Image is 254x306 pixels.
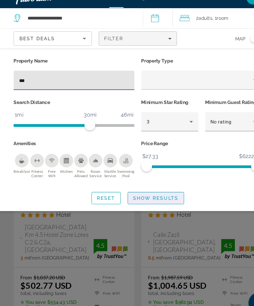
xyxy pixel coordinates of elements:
[108,167,124,176] span: Swimming Pool
[130,101,183,110] p: Minimum Star Rating
[183,26,196,31] span: Adults
[123,192,165,197] span: Show Results
[18,43,79,51] mat-select: Sort by
[114,153,118,176] button: Swimming Pool
[130,63,241,72] p: Property Type
[135,121,138,126] span: 3
[130,160,140,170] span: ngx-slider
[82,167,94,176] span: Room Service
[91,41,163,54] button: Filters
[44,167,51,176] span: Free Wifi
[217,43,226,52] span: Map
[101,7,114,12] a: Hotels
[132,19,160,38] button: Select check in and out date
[78,122,88,132] span: ngx-slider
[68,167,81,176] span: Pets Allowed
[181,24,196,33] span: 2
[46,153,50,176] button: Free Wifi
[189,101,242,110] p: Minimum Guest Rating
[96,167,107,176] span: Shuttle Service
[200,8,210,13] span: USD
[56,167,67,172] span: Kitchen
[86,153,90,176] button: Room Service
[33,153,36,176] button: Fitness Center
[200,26,210,31] span: Room
[179,8,185,13] span: en
[135,82,236,89] mat-select: Property type
[231,160,241,170] span: ngx-slider-max
[18,45,50,50] span: Best Deals
[219,151,241,160] span: $6222.33
[110,113,124,122] span: 46mi
[73,153,77,176] button: Pets Allowed
[84,189,111,200] button: Reset
[100,153,103,176] button: Shuttle Service
[13,113,22,122] span: 1mi
[130,164,241,165] ngx-slider: ngx-slider
[194,121,214,126] span: No rating
[25,24,122,33] input: Search hotel destination
[76,113,90,122] span: 30mi
[130,139,241,148] p: Price Range
[13,101,124,110] p: Search Distance
[146,4,154,14] button: Extra navigation items
[130,151,147,160] span: $27.33
[13,63,124,72] p: Property Name
[96,45,114,50] span: Filter
[159,19,254,38] button: Travelers: 2 adults, 0 children
[200,5,216,14] button: Change currency
[229,281,249,301] iframe: Button to launch messaging window
[230,6,237,13] span: AB
[13,167,28,172] span: Breakfast
[9,63,245,182] div: Hotel Filters
[118,189,170,200] button: Show Results
[13,1,75,18] a: Travorium
[126,7,140,12] a: Flights
[179,5,191,14] button: Change language
[13,126,124,127] ngx-slider: ngx-slider
[225,3,241,16] button: User Menu
[29,167,40,176] span: Fitness Center
[60,153,63,176] button: Kitchen
[18,153,22,176] button: Breakfast
[89,192,106,197] span: Reset
[13,139,124,148] p: Amenities
[196,24,210,33] span: , 1
[226,45,241,50] button: Toggle map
